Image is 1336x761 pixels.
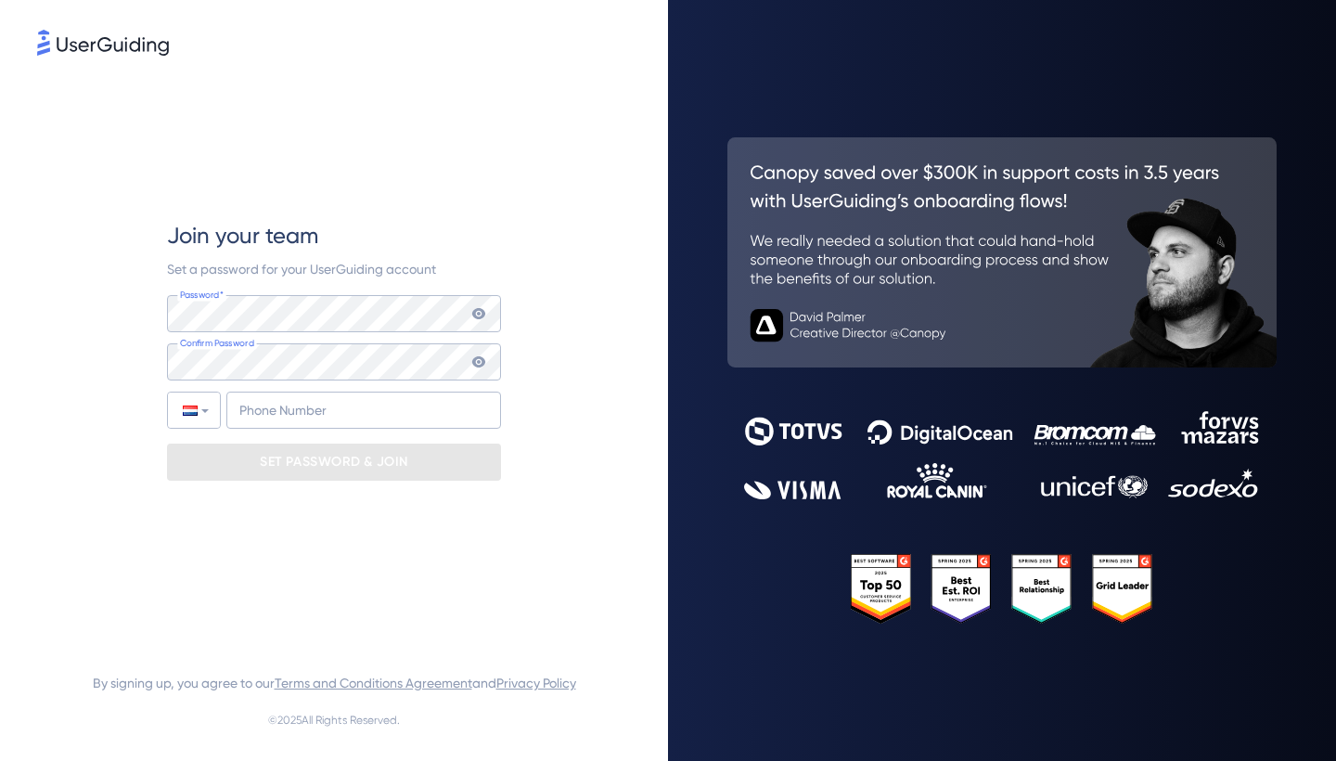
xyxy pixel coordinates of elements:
[168,393,220,428] div: Netherlands: + 31
[167,262,436,277] span: Set a password for your UserGuiding account
[93,672,576,694] span: By signing up, you agree to our and
[496,676,576,690] a: Privacy Policy
[727,137,1277,368] img: 26c0aa7c25a843aed4baddd2b5e0fa68.svg
[226,392,501,429] input: Phone Number
[37,30,169,56] img: 8faab4ba6bc7696a72372aa768b0286c.svg
[851,554,1153,623] img: 25303e33045975176eb484905ab012ff.svg
[167,221,318,251] span: Join your team
[275,676,472,690] a: Terms and Conditions Agreement
[260,447,408,477] p: SET PASSWORD & JOIN
[268,709,400,731] span: © 2025 All Rights Reserved.
[744,411,1260,499] img: 9302ce2ac39453076f5bc0f2f2ca889b.svg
